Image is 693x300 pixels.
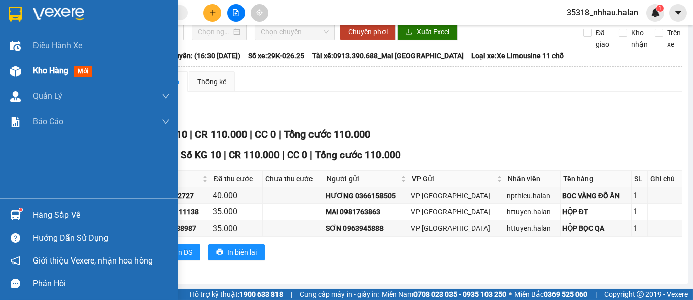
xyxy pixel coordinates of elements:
[412,173,495,184] span: VP Gửi
[74,66,92,77] span: mới
[279,128,281,140] span: |
[326,190,407,201] div: HƯƠNG 0366158505
[256,9,263,16] span: aim
[417,26,449,37] span: Xuất Excel
[255,128,276,140] span: CC 0
[10,91,21,102] img: warehouse-icon
[651,8,660,17] img: icon-new-feature
[198,26,231,37] input: Chọn ngày
[181,149,221,161] span: Số KG 10
[157,244,200,260] button: printerIn DS
[559,6,646,19] span: 35318_nhhau.halan
[211,171,263,188] th: Đã thu cước
[633,205,645,218] div: 1
[409,220,505,237] td: VP Bắc Sơn
[19,208,22,211] sup: 1
[663,27,685,50] span: Trên xe
[310,149,313,161] span: |
[627,27,652,50] span: Kho nhận
[33,208,170,223] div: Hàng sắp về
[209,9,216,16] span: plus
[232,9,239,16] span: file-add
[562,206,630,217] div: HỘP ĐT
[514,289,587,300] span: Miền Bắc
[227,247,257,258] span: In biên lai
[208,244,265,260] button: printerIn biên lai
[10,210,21,220] img: warehouse-icon
[382,289,506,300] span: Miền Nam
[397,24,458,40] button: downloadXuất Excel
[632,171,647,188] th: SL
[197,76,226,87] div: Thống kê
[315,149,401,161] span: Tổng cước 110.000
[213,205,261,218] div: 35.000
[261,24,329,40] span: Chọn chuyến
[216,248,223,256] span: printer
[509,292,512,296] span: ⚪️
[284,128,370,140] span: Tổng cước 110.000
[33,66,68,76] span: Kho hàng
[637,291,644,298] span: copyright
[409,204,505,220] td: VP Bắc Sơn
[471,50,564,61] span: Loại xe: Xe Limousine 11 chỗ
[166,50,240,61] span: Chuyến: (16:30 [DATE])
[224,149,226,161] span: |
[229,149,280,161] span: CR 110.000
[633,222,645,235] div: 1
[411,206,503,217] div: VP [GEOGRAPHIC_DATA]
[176,247,192,258] span: In DS
[561,171,632,188] th: Tên hàng
[213,222,261,235] div: 35.000
[287,149,307,161] span: CC 0
[9,7,22,22] img: logo-vxr
[327,173,399,184] span: Người gửi
[409,188,505,204] td: VP Bắc Sơn
[658,5,662,12] span: 1
[33,231,170,246] div: Hướng dẫn sử dụng
[11,256,20,266] span: notification
[326,206,407,217] div: MAI 0981763863
[203,4,221,22] button: plus
[250,128,252,140] span: |
[340,24,396,40] button: Chuyển phơi
[213,189,261,202] div: 40.000
[413,290,506,298] strong: 0708 023 035 - 0935 103 250
[33,276,170,291] div: Phản hồi
[195,128,247,140] span: CR 110.000
[190,128,192,140] span: |
[251,4,268,22] button: aim
[10,66,21,77] img: warehouse-icon
[592,27,613,50] span: Đã giao
[239,290,283,298] strong: 1900 633 818
[562,222,630,234] div: HỘP BỌC QA
[33,254,153,267] span: Giới thiệu Vexere, nhận hoa hồng
[162,92,170,100] span: down
[291,289,292,300] span: |
[648,171,682,188] th: Ghi chú
[674,8,683,17] span: caret-down
[411,222,503,234] div: VP [GEOGRAPHIC_DATA]
[227,4,245,22] button: file-add
[405,28,412,36] span: download
[633,189,645,202] div: 1
[11,233,20,243] span: question-circle
[669,4,687,22] button: caret-down
[505,171,561,188] th: Nhân viên
[33,39,82,52] span: Điều hành xe
[190,289,283,300] span: Hỗ trợ kỹ thuật:
[282,149,285,161] span: |
[656,5,664,12] sup: 1
[33,115,63,128] span: Báo cáo
[507,190,559,201] div: npthieu.halan
[507,206,559,217] div: httuyen.halan
[248,50,304,61] span: Số xe: 29K-026.25
[411,190,503,201] div: VP [GEOGRAPHIC_DATA]
[10,117,21,127] img: solution-icon
[176,149,178,161] span: |
[595,289,597,300] span: |
[562,190,630,201] div: BOC VÀNG ĐỒ ĂN
[263,171,324,188] th: Chưa thu cước
[300,289,379,300] span: Cung cấp máy in - giấy in:
[33,90,62,102] span: Quản Lý
[507,222,559,234] div: httuyen.halan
